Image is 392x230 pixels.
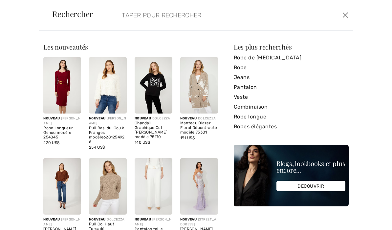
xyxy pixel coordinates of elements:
img: Robe Sirène Décolleté Formelle modèle P01016. Lavender [180,158,218,215]
span: 220 US$ [43,140,59,145]
span: Nouveau [89,116,105,120]
span: Nouveau [180,218,197,221]
span: Nouveau [135,218,151,221]
div: [PERSON_NAME] [43,217,81,227]
a: Veste [234,92,349,102]
div: Pull Ras-du-Cou à Franges modèle [89,126,127,144]
span: Nouveau [43,218,60,221]
div: [PERSON_NAME] [43,116,81,126]
div: Blogs, lookbooks et plus encore... [276,160,345,173]
img: Blogs, lookbooks et plus encore... [234,145,349,206]
a: Robe longue [234,112,349,122]
img: Manteau Blazer Floral Décontracté modèle 75301. Oatmeal [180,57,218,114]
a: Robe [234,63,349,73]
a: Pantalon [234,82,349,92]
div: DOLCEZZA [180,116,218,121]
a: Robes élégantes [234,122,349,132]
div: [PERSON_NAME] [89,116,127,126]
span: Les nouveautés [43,42,88,51]
div: [PERSON_NAME] [135,217,172,227]
img: Pull Col Haut Torsadé modèle 75305. Taupe [89,158,127,215]
a: Combinaison [234,102,349,112]
div: Manteau Blazer Floral Décontracté modèle 75301 [180,121,218,135]
img: Jean Léopard Taille Moyenne modèle 254941. Blue [43,158,81,215]
img: Pull Ras-du-Cou à Franges modèle 6281254926. Off white [89,57,127,114]
div: DOLCEZZA [89,217,127,222]
div: DÉCOUVRIR [276,181,345,191]
span: Nouveau [180,116,197,120]
button: Ferme [341,10,350,20]
div: Les plus recherchés [234,44,349,50]
div: [STREET_ADDRESS] [180,217,218,227]
div: DOLCEZZA [135,116,172,121]
img: Pantalon taille haute boucle dorée modèle 254037. Ivory [135,158,172,215]
span: Nouveau [89,218,105,221]
div: Robe Longueur Genou modèle 254045 [43,126,81,139]
span: 140 US$ [135,140,150,145]
img: Chandail Graphique Col Bénitier modèle 75170. Black [135,57,172,114]
span: Nouveau [135,116,151,120]
span: Rechercher [52,10,93,18]
a: 6281254926 [89,135,125,144]
img: Robe Longueur Genou modèle 254045. Cabernet [43,57,81,114]
span: Chat [16,5,30,10]
div: Chandail Graphique Col [PERSON_NAME] modèle 75170 [135,121,172,139]
span: 191 US$ [180,136,195,140]
a: Jeans [234,73,349,82]
span: Nouveau [43,116,60,120]
span: 254 US$ [89,145,105,150]
a: Robe de [MEDICAL_DATA] [234,53,349,63]
input: TAPER POUR RECHERCHER [117,5,285,25]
